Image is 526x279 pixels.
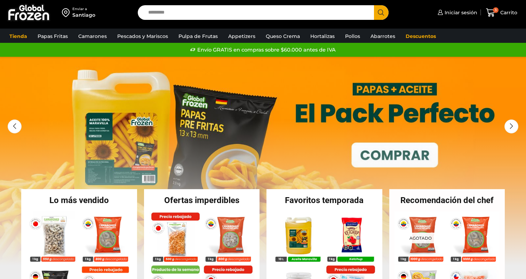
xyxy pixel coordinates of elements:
[114,30,172,43] a: Pescados y Mariscos
[389,196,505,204] h2: Recomendación del chef
[266,196,382,204] h2: Favoritos temporada
[307,30,338,43] a: Hortalizas
[75,30,110,43] a: Camarones
[34,30,71,43] a: Papas Fritas
[405,232,437,243] p: Agotado
[367,30,399,43] a: Abarrotes
[499,9,517,16] span: Carrito
[6,30,31,43] a: Tienda
[21,196,137,204] h2: Lo más vendido
[484,5,519,21] a: 3 Carrito
[62,7,72,18] img: address-field-icon.svg
[402,30,439,43] a: Descuentos
[504,119,518,133] div: Next slide
[342,30,364,43] a: Pollos
[175,30,221,43] a: Pulpa de Frutas
[144,196,260,204] h2: Ofertas imperdibles
[72,7,95,11] div: Enviar a
[262,30,303,43] a: Queso Crema
[8,119,22,133] div: Previous slide
[443,9,477,16] span: Iniciar sesión
[72,11,95,18] div: Santiago
[374,5,389,20] button: Search button
[493,7,499,13] span: 3
[436,6,477,20] a: Iniciar sesión
[225,30,259,43] a: Appetizers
